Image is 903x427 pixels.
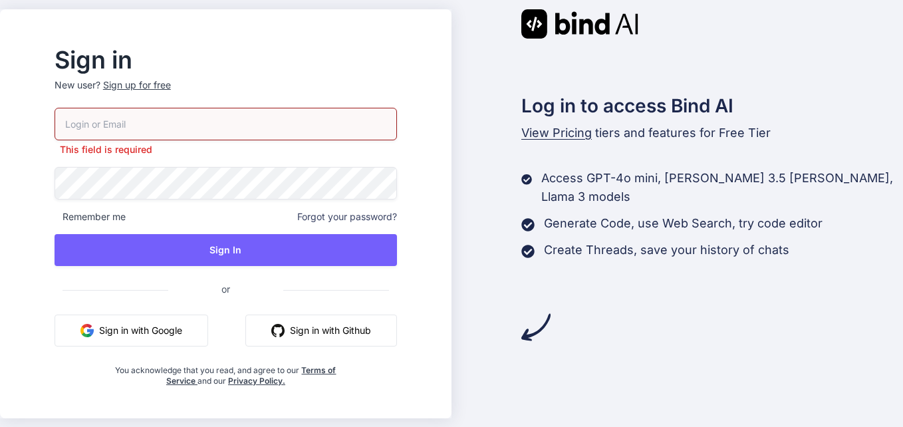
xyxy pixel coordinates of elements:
div: Sign up for free [103,78,171,92]
p: This field is required [55,143,397,156]
img: github [271,324,285,337]
img: arrow [521,313,551,342]
p: Access GPT-4o mini, [PERSON_NAME] 3.5 [PERSON_NAME], Llama 3 models [541,169,903,206]
h2: Sign in [55,49,397,71]
span: View Pricing [521,126,592,140]
a: Privacy Policy. [228,376,285,386]
span: Forgot your password? [297,210,397,223]
span: or [168,273,283,305]
a: Terms of Service [166,365,336,386]
p: tiers and features for Free Tier [521,124,903,142]
p: Create Threads, save your history of chats [544,241,789,259]
span: Remember me [55,210,126,223]
p: New user? [55,78,397,108]
button: Sign in with Github [245,315,397,347]
button: Sign in with Google [55,315,208,347]
div: You acknowledge that you read, and agree to our and our [112,357,340,386]
img: google [80,324,94,337]
input: Login or Email [55,108,397,140]
img: Bind AI logo [521,9,638,39]
button: Sign In [55,234,397,266]
p: Generate Code, use Web Search, try code editor [544,214,823,233]
h2: Log in to access Bind AI [521,92,903,120]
